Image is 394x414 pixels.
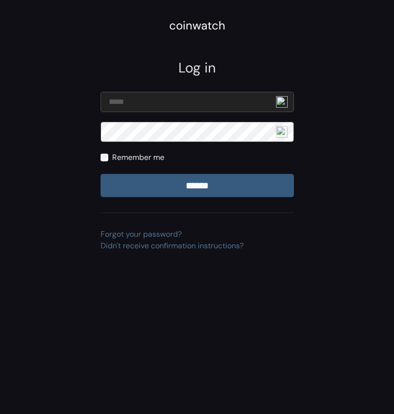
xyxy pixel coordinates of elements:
a: coinwatch [169,22,225,32]
h2: Log in [101,60,294,76]
a: Forgot your password? [101,229,182,239]
label: Remember me [112,152,164,163]
img: npw-badge-icon.svg [276,126,288,138]
img: npw-badge-icon.svg [276,96,288,108]
div: coinwatch [169,17,225,34]
a: Didn't receive confirmation instructions? [101,241,244,251]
